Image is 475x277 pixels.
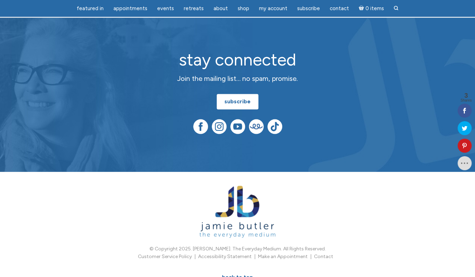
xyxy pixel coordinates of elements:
img: Instagram [212,119,226,134]
a: Accessibility Statement [198,254,252,259]
span: 0 items [365,6,384,11]
h2: stay connected [113,51,362,69]
p: © Copyright 2025. [PERSON_NAME]. The Everyday Medium. All Rights Reserved. [49,245,427,253]
a: Events [153,2,178,15]
span: My Account [259,5,287,12]
a: Shop [233,2,253,15]
span: Events [157,5,174,12]
a: Make an Appointment [258,254,308,259]
span: Appointments [113,5,147,12]
span: Contact [330,5,349,12]
i: Cart [359,5,365,12]
span: Shares [460,99,471,102]
a: Appointments [109,2,152,15]
a: About [209,2,232,15]
img: Teespring [249,119,264,134]
a: Retreats [180,2,208,15]
p: Join the mailing list… no spam, promise. [113,74,362,84]
a: subscribe [217,94,258,110]
span: 3 [460,92,471,99]
img: TikTok [267,119,282,134]
img: YouTube [230,119,245,134]
a: featured in [72,2,108,15]
span: Shop [238,5,249,12]
img: Facebook [193,119,208,134]
a: Customer Service Policy [138,254,192,259]
span: Retreats [184,5,204,12]
a: My Account [255,2,292,15]
a: Subscribe [293,2,324,15]
span: About [214,5,228,12]
a: Jamie Butler. The Everyday Medium [200,229,275,235]
img: Jamie Butler. The Everyday Medium [200,186,275,238]
span: featured in [77,5,104,12]
span: Subscribe [297,5,320,12]
a: Cart0 items [355,1,388,15]
a: Contact [326,2,353,15]
a: Contact [314,254,333,259]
